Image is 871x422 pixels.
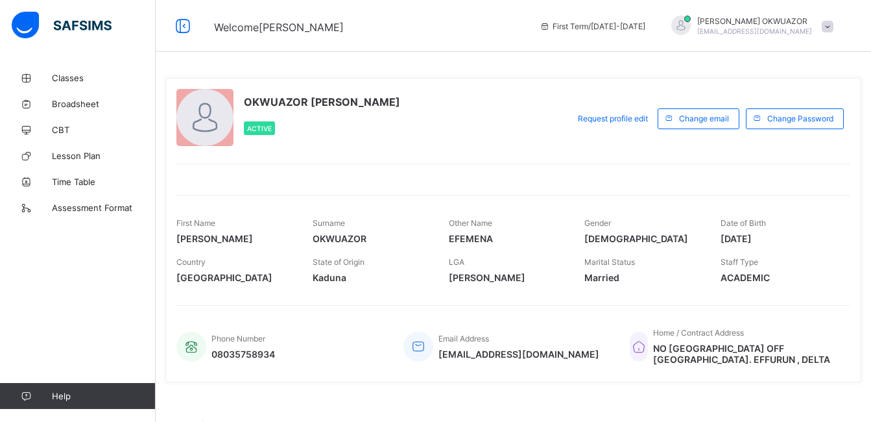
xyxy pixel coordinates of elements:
[721,257,758,267] span: Staff Type
[767,114,833,123] span: Change Password
[658,16,840,37] div: CHRISTOPHEROKWUAZOR
[52,151,156,161] span: Lesson Plan
[244,95,400,108] span: OKWUAZOR [PERSON_NAME]
[176,218,215,228] span: First Name
[211,349,275,360] span: 08035758934
[578,114,648,123] span: Request profile edit
[176,272,293,283] span: [GEOGRAPHIC_DATA]
[52,203,156,213] span: Assessment Format
[52,99,156,109] span: Broadsheet
[697,27,812,35] span: [EMAIL_ADDRESS][DOMAIN_NAME]
[449,272,566,283] span: [PERSON_NAME]
[449,257,464,267] span: LGA
[52,177,156,187] span: Time Table
[721,218,766,228] span: Date of Birth
[449,233,566,244] span: EFEMENA
[313,233,429,244] span: OKWUAZOR
[653,343,837,365] span: NO [GEOGRAPHIC_DATA] OFF [GEOGRAPHIC_DATA]. EFFURUN , DELTA
[211,334,265,343] span: Phone Number
[313,272,429,283] span: Kaduna
[313,218,345,228] span: Surname
[52,125,156,135] span: CBT
[721,272,837,283] span: ACADEMIC
[584,233,701,244] span: [DEMOGRAPHIC_DATA]
[584,218,611,228] span: Gender
[176,233,293,244] span: [PERSON_NAME]
[697,16,812,26] span: [PERSON_NAME] OKWUAZOR
[12,12,112,39] img: safsims
[584,257,635,267] span: Marital Status
[214,21,344,34] span: Welcome [PERSON_NAME]
[584,272,701,283] span: Married
[540,21,645,31] span: session/term information
[679,114,729,123] span: Change email
[52,391,155,401] span: Help
[721,233,837,244] span: [DATE]
[176,257,206,267] span: Country
[52,73,156,83] span: Classes
[247,125,272,132] span: Active
[438,334,489,343] span: Email Address
[653,328,744,338] span: Home / Contract Address
[449,218,492,228] span: Other Name
[438,349,599,360] span: [EMAIL_ADDRESS][DOMAIN_NAME]
[313,257,364,267] span: State of Origin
